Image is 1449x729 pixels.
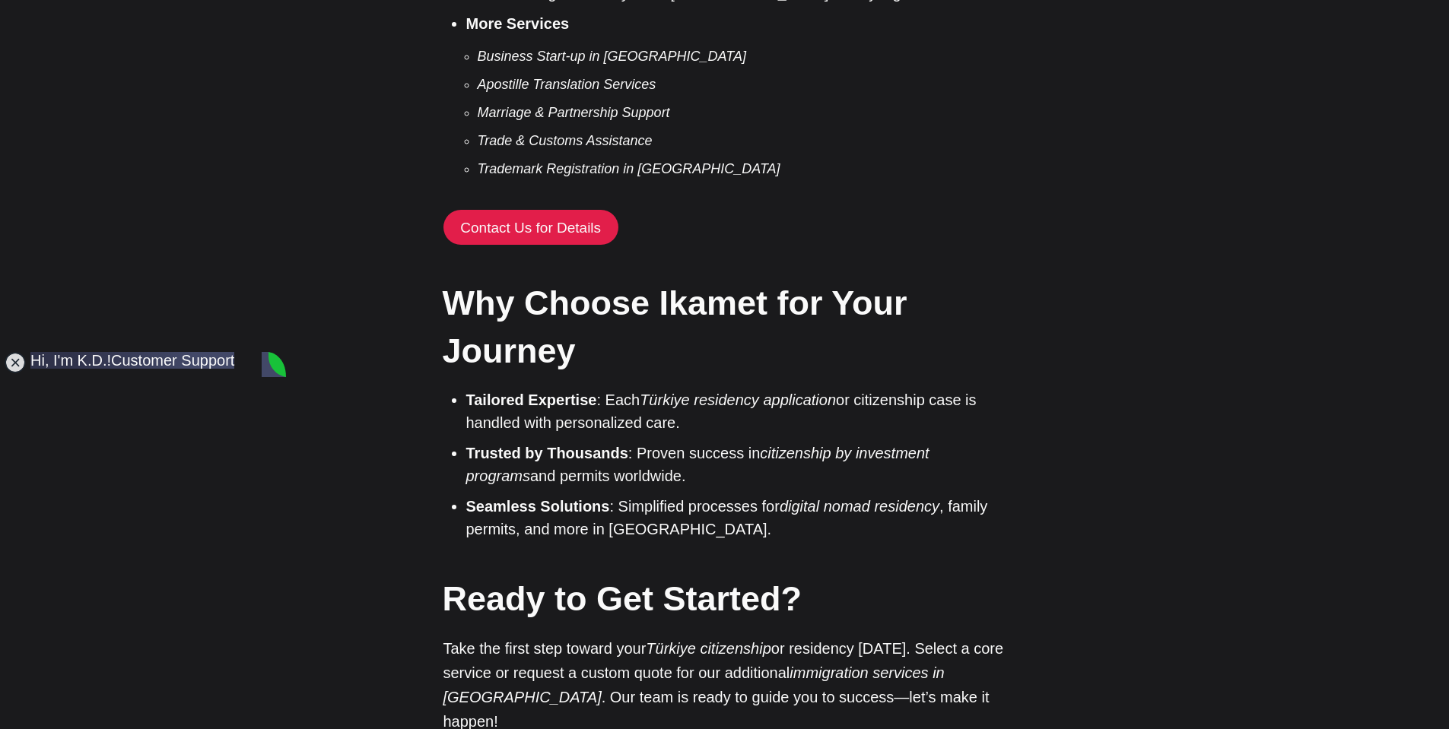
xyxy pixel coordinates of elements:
[478,49,746,64] em: Business Start-up in [GEOGRAPHIC_DATA]
[478,161,780,176] em: Trademark Registration in [GEOGRAPHIC_DATA]
[466,445,929,484] em: citizenship by investment programs
[646,640,771,657] em: Türkiye citizenship
[478,105,670,120] em: Marriage & Partnership Support
[780,498,939,515] em: digital nomad residency
[640,391,836,408] em: Türkiye residency application
[466,495,1006,540] li: : Simplified processes for , family permits, and more in [GEOGRAPHIC_DATA].
[443,210,618,245] a: Contact Us for Details
[466,388,1006,434] li: : Each or citizenship case is handled with personalized care.
[443,575,1006,623] h2: Ready to Get Started?
[466,15,570,32] strong: More Services
[478,133,653,148] em: Trade & Customs Assistance
[478,77,656,92] em: Apostille Translation Services
[466,445,628,461] strong: Trusted by Thousands
[466,498,610,515] strong: Seamless Solutions
[443,279,1006,375] h2: Why Choose Ikamet for Your Journey
[466,442,1006,487] li: : Proven success in and permits worldwide.
[466,391,597,408] strong: Tailored Expertise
